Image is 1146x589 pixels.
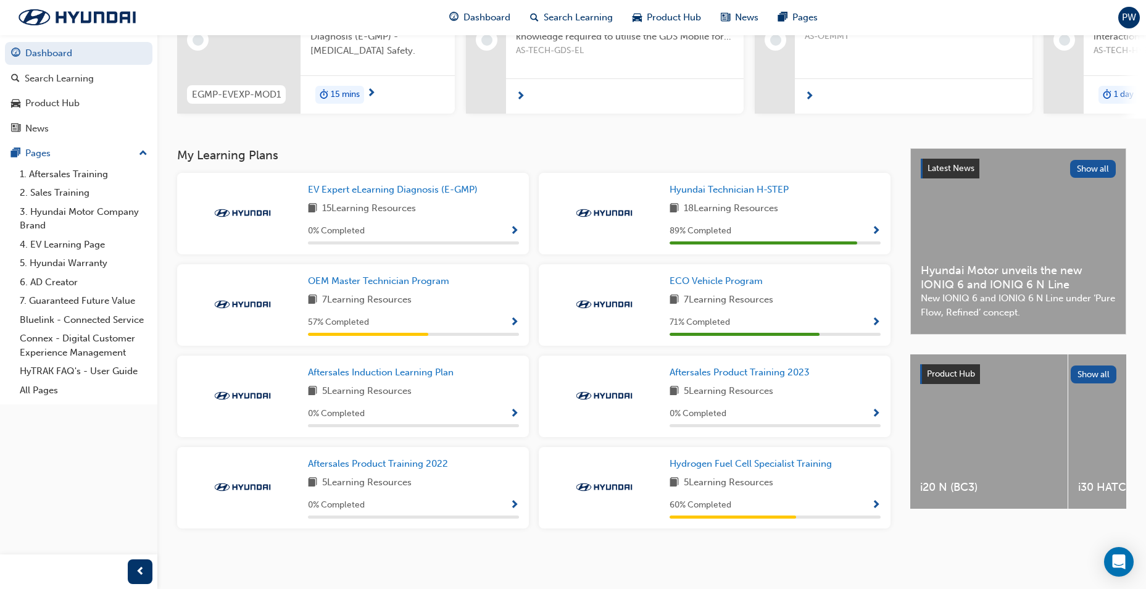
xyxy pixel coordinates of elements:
[308,275,449,286] span: OEM Master Technician Program
[15,183,152,203] a: 2. Sales Training
[308,184,478,195] span: EV Expert eLearning Diagnosis (E-GMP)
[449,10,459,25] span: guage-icon
[510,317,519,328] span: Show Progress
[670,457,837,471] a: Hydrogen Fuel Cell Specialist Training
[15,254,152,273] a: 5. Hyundai Warranty
[670,183,794,197] a: Hyundai Technician H-STEP
[871,223,881,239] button: Show Progress
[308,293,317,308] span: book-icon
[670,274,768,288] a: ECO Vehicle Program
[11,73,20,85] span: search-icon
[11,48,20,59] span: guage-icon
[805,30,1023,44] span: AS-OEMMT
[5,92,152,115] a: Product Hub
[684,293,773,308] span: 7 Learning Resources
[910,354,1068,509] a: i20 N (BC3)
[15,381,152,400] a: All Pages
[670,201,679,217] span: book-icon
[684,201,778,217] span: 18 Learning Resources
[670,458,832,469] span: Hydrogen Fuel Cell Specialist Training
[1059,35,1070,46] span: learningRecordVerb_NONE-icon
[6,4,148,30] img: Trak
[367,88,376,99] span: next-icon
[322,201,416,217] span: 15 Learning Resources
[670,407,726,421] span: 0 % Completed
[510,409,519,420] span: Show Progress
[871,500,881,511] span: Show Progress
[15,311,152,330] a: Bluelink - Connected Service
[544,10,613,25] span: Search Learning
[308,366,459,380] a: Aftersales Induction Learning Plan
[570,390,638,402] img: Trak
[136,564,145,580] span: prev-icon
[647,10,701,25] span: Product Hub
[15,235,152,254] a: 4. EV Learning Page
[670,367,810,378] span: Aftersales Product Training 2023
[308,367,454,378] span: Aftersales Induction Learning Plan
[1104,547,1134,577] div: Open Intercom Messenger
[308,457,453,471] a: Aftersales Product Training 2022
[209,298,276,311] img: Trak
[920,364,1116,384] a: Product HubShow all
[209,390,276,402] img: Trak
[570,207,638,219] img: Trak
[308,183,483,197] a: EV Expert eLearning Diagnosis (E-GMP)
[1122,10,1136,25] span: PW
[570,481,638,493] img: Trak
[670,384,679,399] span: book-icon
[516,44,734,58] span: AS-TECH-GDS-EL
[320,87,328,103] span: duration-icon
[770,35,781,46] span: learningRecordVerb_NONE-icon
[193,35,204,46] span: learningRecordVerb_NONE-icon
[15,165,152,184] a: 1. Aftersales Training
[11,98,20,109] span: car-icon
[308,201,317,217] span: book-icon
[1070,160,1116,178] button: Show all
[921,159,1116,178] a: Latest NewsShow all
[1071,366,1117,383] button: Show all
[15,329,152,362] a: Connex - Digital Customer Experience Management
[322,293,412,308] span: 7 Learning Resources
[735,10,758,25] span: News
[633,10,642,25] span: car-icon
[308,384,317,399] span: book-icon
[5,142,152,165] button: Pages
[25,122,49,136] div: News
[5,40,152,142] button: DashboardSearch LearningProduct HubNews
[928,163,974,173] span: Latest News
[684,384,773,399] span: 5 Learning Resources
[481,35,492,46] span: learningRecordVerb_NONE-icon
[670,293,679,308] span: book-icon
[308,458,448,469] span: Aftersales Product Training 2022
[308,498,365,512] span: 0 % Completed
[322,475,412,491] span: 5 Learning Resources
[792,10,818,25] span: Pages
[670,315,730,330] span: 71 % Completed
[5,67,152,90] a: Search Learning
[25,146,51,161] div: Pages
[871,226,881,237] span: Show Progress
[308,475,317,491] span: book-icon
[15,362,152,381] a: HyTRAK FAQ's - User Guide
[516,91,525,102] span: next-icon
[711,5,768,30] a: news-iconNews
[308,224,365,238] span: 0 % Completed
[670,498,731,512] span: 60 % Completed
[670,366,815,380] a: Aftersales Product Training 2023
[15,291,152,311] a: 7. Guaranteed Future Value
[570,298,638,311] img: Trak
[871,315,881,330] button: Show Progress
[920,480,1058,495] span: i20 N (BC3)
[25,96,80,111] div: Product Hub
[308,315,369,330] span: 57 % Completed
[25,72,94,86] div: Search Learning
[310,16,445,58] span: EV Expert e-Learning Diagnosis (E-GMP) - [MEDICAL_DATA] Safety.
[871,317,881,328] span: Show Progress
[768,5,828,30] a: pages-iconPages
[1114,88,1134,102] span: 1 day
[439,5,520,30] a: guage-iconDashboard
[510,406,519,422] button: Show Progress
[921,291,1116,319] span: New IONIQ 6 and IONIQ 6 N Line under ‘Pure Flow, Refined’ concept.
[510,500,519,511] span: Show Progress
